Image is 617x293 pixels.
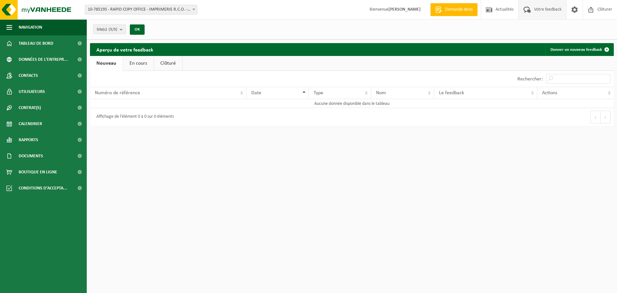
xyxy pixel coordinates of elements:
td: Aucune donnée disponible dans le tableau [90,99,614,108]
span: Type [314,90,323,96]
button: Site(s)(3/3) [93,24,126,34]
span: Données de l'entrepr... [19,51,68,68]
button: Next [601,111,611,124]
a: Clôturé [154,56,182,71]
span: Le feedback [439,90,464,96]
div: Affichage de l'élément 0 à 0 sur 0 éléments [93,111,174,123]
span: Navigation [19,19,42,35]
span: Calendrier [19,116,42,132]
button: OK [130,24,145,35]
span: Actions [542,90,557,96]
a: Donner un nouveau feedback [545,43,613,56]
span: Demande devis [443,6,474,13]
span: Conditions d'accepta... [19,180,67,196]
strong: [PERSON_NAME] [389,7,421,12]
a: En cours [123,56,154,71]
label: Rechercher: [517,77,543,82]
span: Contrat(s) [19,100,41,116]
count: (3/3) [109,27,117,32]
button: Previous [590,111,601,124]
span: Utilisateurs [19,84,45,100]
a: Nouveau [90,56,123,71]
span: Tableau de bord [19,35,53,51]
span: Date [251,90,261,96]
span: Contacts [19,68,38,84]
h2: Aperçu de votre feedback [90,43,160,56]
span: Numéro de référence [95,90,140,96]
span: 10-785195 - RAPID COPY OFFICE - IMPRIMERIE R.C.O. - BATTICE [85,5,197,14]
span: Documents [19,148,43,164]
span: Boutique en ligne [19,164,57,180]
span: Site(s) [97,25,117,34]
span: Rapports [19,132,38,148]
span: Nom [376,90,386,96]
a: Demande devis [430,3,478,16]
